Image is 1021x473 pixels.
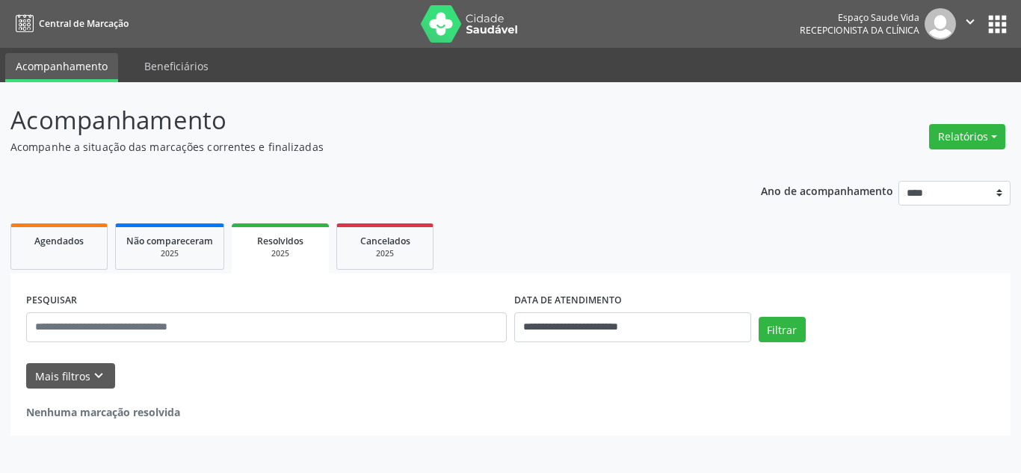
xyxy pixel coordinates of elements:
i: keyboard_arrow_down [90,368,107,384]
strong: Nenhuma marcação resolvida [26,405,180,419]
label: DATA DE ATENDIMENTO [514,289,622,312]
div: 2025 [126,248,213,259]
p: Ano de acompanhamento [761,181,893,200]
a: Central de Marcação [10,11,129,36]
div: 2025 [242,248,318,259]
div: 2025 [348,248,422,259]
a: Beneficiários [134,53,219,79]
span: Agendados [34,235,84,247]
button: Relatórios [929,124,1005,149]
button: apps [984,11,1011,37]
span: Resolvidos [257,235,303,247]
span: Central de Marcação [39,17,129,30]
i:  [962,13,978,30]
button:  [956,8,984,40]
span: Recepcionista da clínica [800,24,919,37]
button: Mais filtroskeyboard_arrow_down [26,363,115,389]
span: Cancelados [360,235,410,247]
button: Filtrar [759,317,806,342]
p: Acompanhe a situação das marcações correntes e finalizadas [10,139,711,155]
img: img [925,8,956,40]
span: Não compareceram [126,235,213,247]
label: PESQUISAR [26,289,77,312]
div: Espaço Saude Vida [800,11,919,24]
p: Acompanhamento [10,102,711,139]
a: Acompanhamento [5,53,118,82]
